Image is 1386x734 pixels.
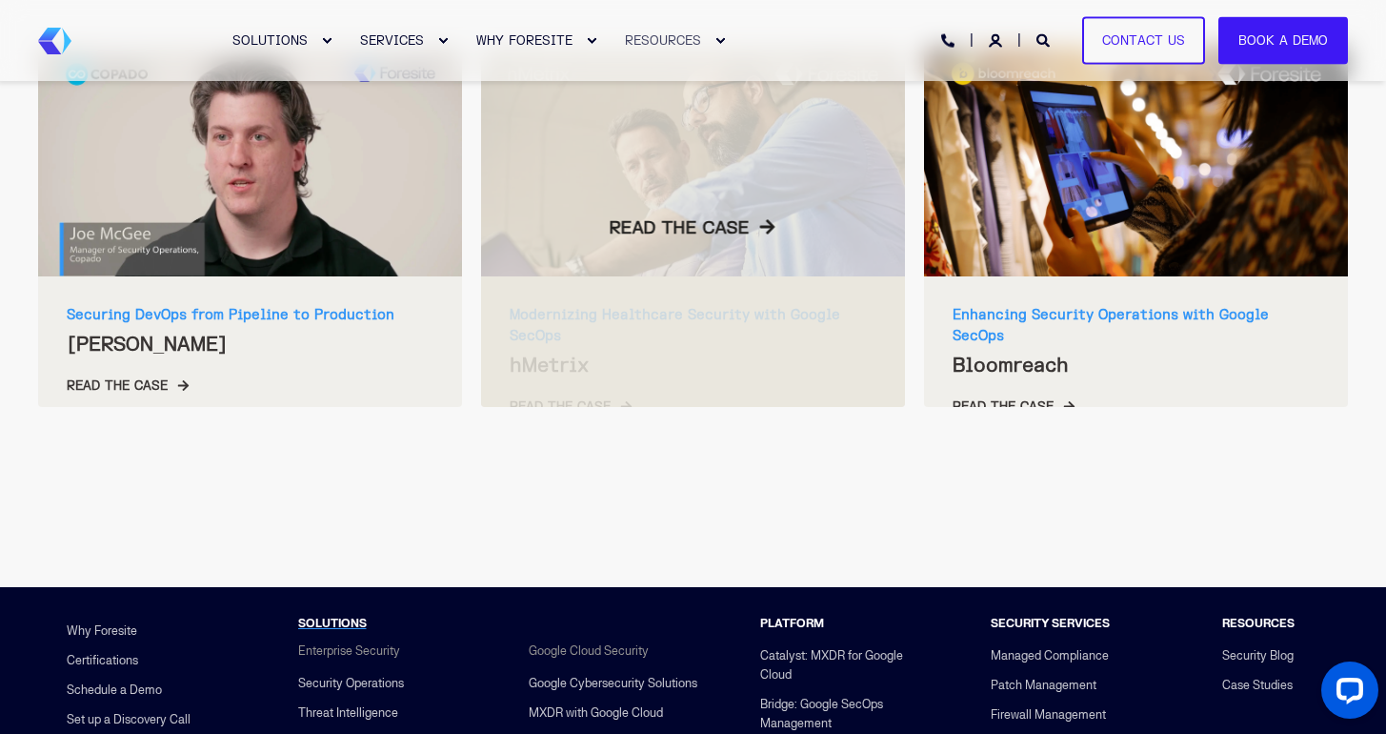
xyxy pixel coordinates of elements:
a: SOLUTIONS [298,616,367,632]
a: Set up a Discovery Call [67,704,191,734]
span: Google Cloud Security [529,643,649,659]
span: SOLUTIONS [232,32,308,48]
a: Book a Demo [1218,16,1348,65]
span: SECURITY SERVICES [991,616,1110,631]
a: Why Foresite [67,616,137,645]
a: Foresite + Bloomreach: Enhancing Security Operations with Google SecOps Enhancing Security Operat... [924,48,1348,407]
div: Expand WHY FORESITE [586,35,597,47]
a: Certifications [67,645,138,675]
img: Foresite brand mark, a hexagon shape of blues with a directional arrow to the right hand side [38,28,71,54]
span: PLATFORM [760,616,824,631]
a: Back to Home [38,28,71,54]
a: Open Search [1036,31,1054,48]
a: Security Blog [1222,642,1294,671]
a: Threat Intelligence [298,698,398,727]
span: WHY FORESITE [476,32,572,48]
a: Google Cybersecurity Solutions [529,668,697,698]
a: MXDR with Google Cloud [529,698,663,727]
div: Expand RESOURCES [714,35,726,47]
a: Login [989,31,1006,48]
div: Expand SERVICES [437,35,449,47]
a: Catalyst: MXDR for Google Cloud [760,642,934,690]
div: Navigation Menu [1222,642,1294,701]
iframe: LiveChat chat widget [1306,654,1386,734]
a: Security Operations [298,668,404,698]
a: Patch Management [991,671,1096,701]
a: Contact Us [1082,16,1205,65]
a: Case Studies [1222,671,1293,701]
a: Foresite + hMetrix: Modernizing Healthcare Security with Google SecOps READ THE CASE Modernizing ... [481,48,905,407]
a: Foresite + Copado: Securing DevOps with Google Cloud Securing DevOps from Pipeline to Production[... [38,48,462,407]
span: READ THE CASE [481,216,905,239]
a: Firewall Management [991,701,1106,730]
span: Enterprise Security [298,643,400,659]
span: RESOURCES [625,32,701,48]
div: Expand SOLUTIONS [321,35,332,47]
a: Managed Compliance [991,642,1109,671]
a: Schedule a Demo [67,675,162,704]
span: RESOURCES [1222,616,1295,631]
